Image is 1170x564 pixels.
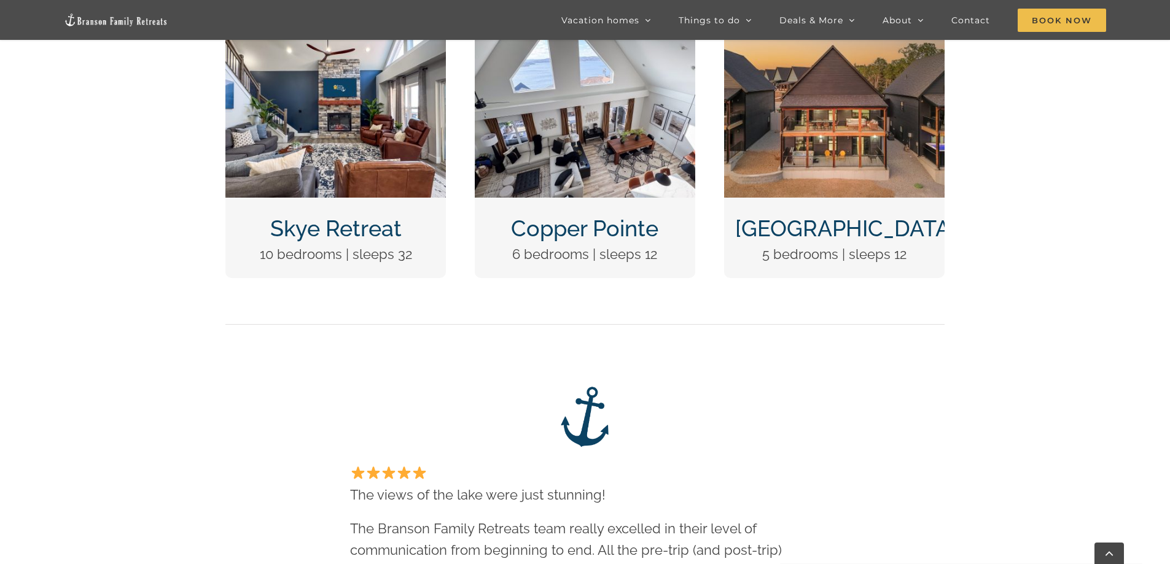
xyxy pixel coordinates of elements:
[413,466,426,479] img: ⭐️
[382,466,396,479] img: ⭐️
[486,244,684,265] p: 6 bedrooms | sleeps 12
[397,466,411,479] img: ⭐️
[64,13,168,27] img: Branson Family Retreats Logo
[554,386,615,447] img: Branson Family Retreats – anchor logo
[511,215,658,241] a: Copper Pointe
[951,16,990,25] span: Contact
[735,215,956,241] a: [GEOGRAPHIC_DATA]
[561,16,639,25] span: Vacation homes
[270,215,402,241] a: Skye Retreat
[351,466,365,479] img: ⭐️
[1018,9,1106,32] span: Book Now
[367,466,380,479] img: ⭐️
[679,16,740,25] span: Things to do
[735,244,934,265] p: 5 bedrooms | sleeps 12
[883,16,912,25] span: About
[236,244,435,265] p: 10 bedrooms | sleeps 32
[350,463,819,506] p: The views of the lake were just stunning!
[779,16,843,25] span: Deals & More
